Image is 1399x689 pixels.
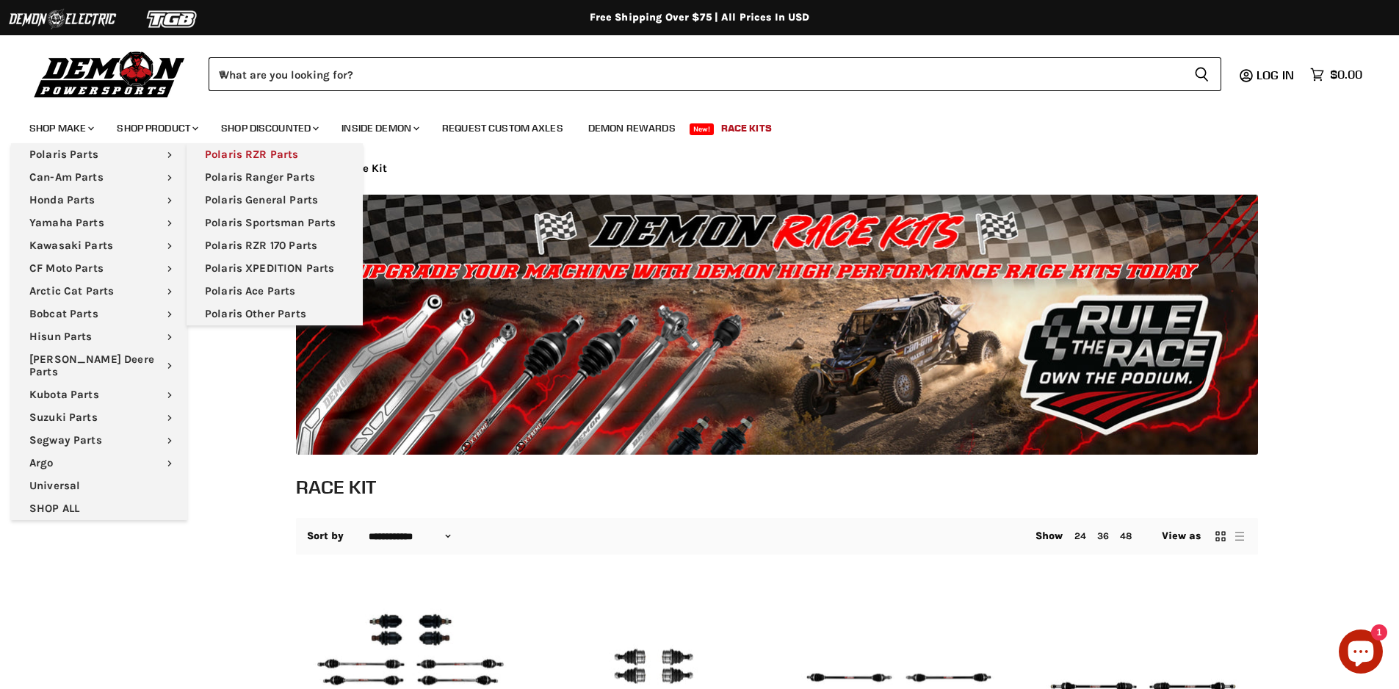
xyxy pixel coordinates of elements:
button: list view [1232,529,1247,544]
a: Polaris Other Parts [187,303,363,325]
a: Polaris Ranger Parts [187,166,363,189]
nav: Collection utilities [296,518,1258,555]
a: $0.00 [1303,64,1370,85]
img: Race Kit [296,195,1258,455]
a: Race Kits [710,113,783,143]
span: $0.00 [1330,68,1362,82]
img: TGB Logo 2 [118,5,228,33]
span: View as [1162,530,1201,542]
a: Kubota Parts [11,383,187,406]
a: Inside Demon [330,113,428,143]
a: Arctic Cat Parts [11,280,187,303]
a: [PERSON_NAME] Deere Parts [11,348,187,383]
a: Log in [1250,68,1303,82]
a: 24 [1074,530,1086,541]
a: Polaris General Parts [187,189,363,212]
a: Request Custom Axles [431,113,574,143]
a: SHOP ALL [11,497,187,520]
a: Hisun Parts [11,325,187,348]
a: CF Moto Parts [11,257,187,280]
span: Show [1035,530,1063,542]
input: When autocomplete results are available use up and down arrows to review and enter to select [209,57,1182,91]
a: Can-Am Parts [11,166,187,189]
img: Demon Powersports [29,48,190,100]
a: Polaris XPEDITION Parts [187,257,363,280]
h1: Race Kit [296,475,1258,499]
a: Shop Product [106,113,207,143]
a: Yamaha Parts [11,212,187,234]
form: Product [209,57,1221,91]
a: Kawasaki Parts [11,234,187,257]
a: Argo [11,452,187,475]
img: Demon Electric Logo 2 [7,5,118,33]
inbox-online-store-chat: Shopify online store chat [1334,630,1387,677]
a: 36 [1097,530,1109,541]
a: Polaris RZR 170 Parts [187,234,363,257]
span: Race Kit [342,162,387,175]
span: New! [690,123,715,135]
a: Shop Discounted [210,113,328,143]
a: Universal [11,475,187,497]
a: Honda Parts [11,189,187,212]
a: Bobcat Parts [11,303,187,325]
a: Suzuki Parts [11,406,187,429]
a: Polaris Sportsman Parts [187,212,363,234]
div: Free Shipping Over $75 | All Prices In USD [112,11,1287,24]
nav: Breadcrumbs [296,162,1258,175]
a: Polaris RZR Parts [187,143,363,166]
ul: Main menu [18,107,1359,143]
a: Polaris Parts [11,143,187,166]
a: Shop Make [18,113,103,143]
button: Search [1182,57,1221,91]
ul: Main menu [187,143,363,325]
button: grid view [1213,529,1228,544]
a: Demon Rewards [577,113,687,143]
a: 48 [1120,530,1132,541]
label: Sort by [307,530,344,542]
span: Log in [1257,68,1294,82]
a: Polaris Ace Parts [187,280,363,303]
ul: Main menu [11,143,187,520]
a: Segway Parts [11,429,187,452]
